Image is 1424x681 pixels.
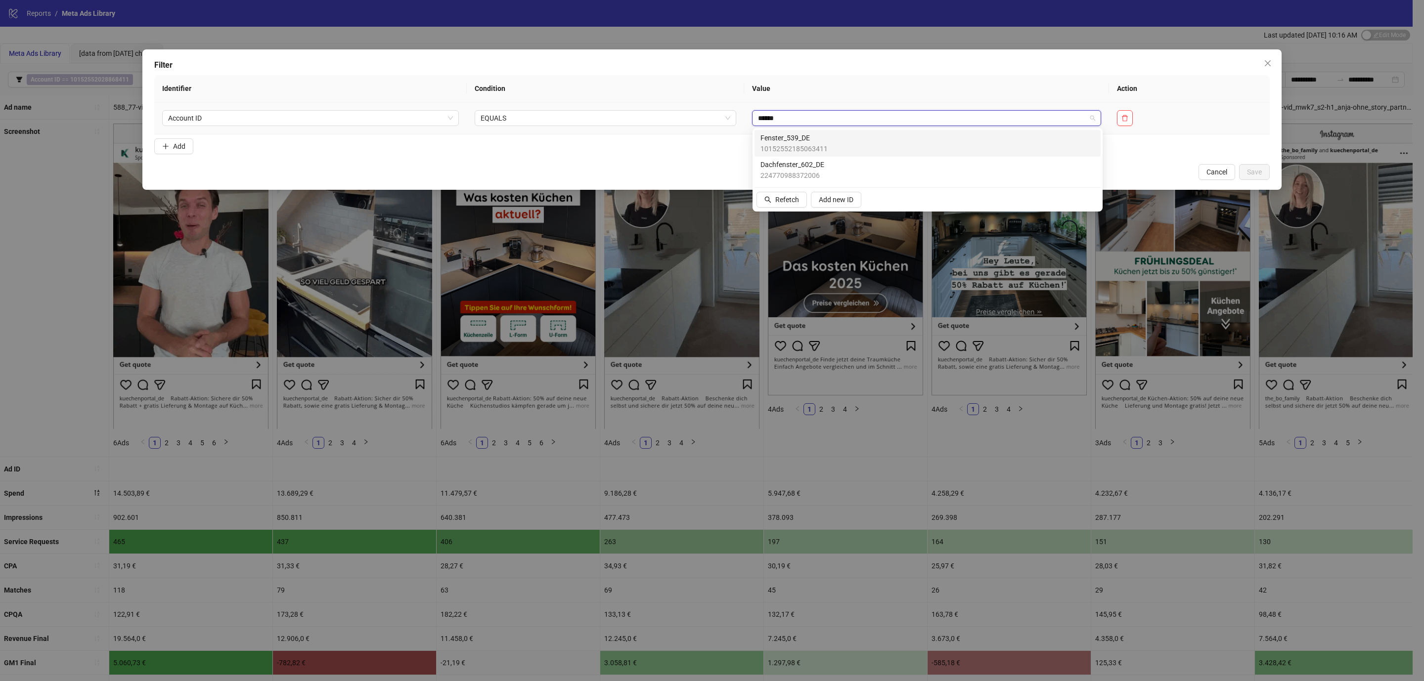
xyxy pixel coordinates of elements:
span: Add new ID [819,196,853,204]
button: Close [1260,55,1276,71]
span: Fenster_539_DE [760,132,828,143]
span: search [764,196,771,203]
span: EQUALS [481,111,730,126]
button: Save [1239,164,1270,180]
th: Condition [467,75,744,102]
span: plus [162,143,169,150]
span: close [1264,59,1272,67]
th: Identifier [154,75,467,102]
th: Value [744,75,1110,102]
button: Add new ID [811,192,861,208]
button: Cancel [1199,164,1235,180]
th: Action [1109,75,1270,102]
span: Add [173,142,185,150]
span: Refetch [775,196,799,204]
span: Account ID [168,111,453,126]
span: Dachfenster_602_DE [760,159,824,170]
div: Filter [154,59,1270,71]
div: Fenster_539_DE [755,130,1101,157]
button: Refetch [756,192,807,208]
span: Cancel [1206,168,1227,176]
span: 224770988372006 [760,170,824,181]
div: Dachfenster_602_DE [755,157,1101,183]
span: delete [1121,115,1128,122]
button: Add [154,138,193,154]
span: 10152552185063411 [760,143,828,154]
